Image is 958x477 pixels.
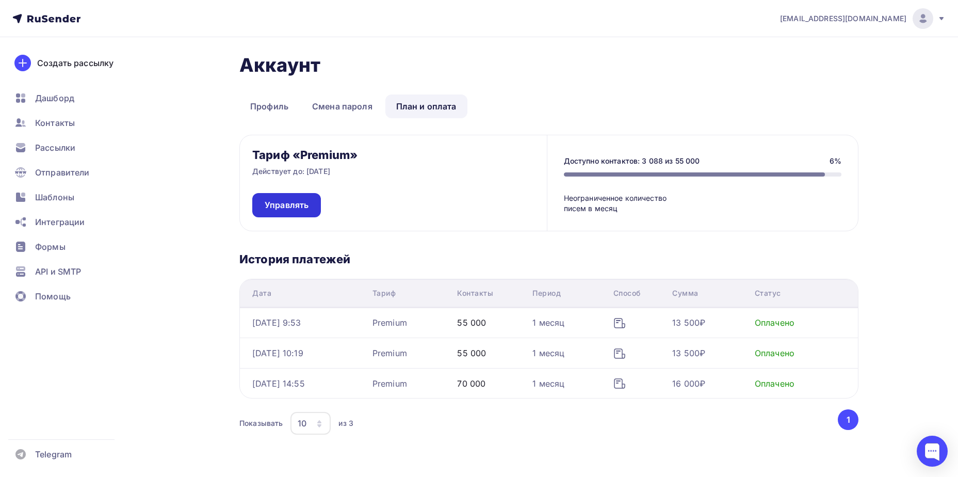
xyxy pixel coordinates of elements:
[35,92,74,104] span: Дашборд
[290,411,331,435] button: 10
[35,117,75,129] span: Контакты
[35,191,74,203] span: Шаблоны
[780,13,906,24] span: [EMAIL_ADDRESS][DOMAIN_NAME]
[35,216,85,228] span: Интеграции
[457,288,493,298] div: Контакты
[532,377,564,390] div: 1 месяц
[35,290,71,303] span: Помощь
[532,316,564,329] div: 1 месяц
[372,316,407,329] div: Premium
[239,418,283,428] div: Показывать
[298,417,306,430] div: 10
[672,288,699,298] div: Сумма
[338,418,353,428] div: из 3
[35,448,72,460] span: Telegram
[372,347,407,359] div: Premium
[755,316,794,329] div: Оплачено
[564,156,700,166] div: Доступно контактов: 3 088 из 55 000
[252,193,321,217] a: Управлять
[457,347,486,359] div: 55 000
[672,316,705,329] div: 13 500₽
[780,8,946,29] a: [EMAIL_ADDRESS][DOMAIN_NAME]
[8,162,131,183] a: Отправители
[301,94,383,118] a: Смена пароля
[830,156,841,166] div: 6%
[755,377,794,390] div: Оплачено
[239,54,858,76] h1: Аккаунт
[532,288,561,298] div: Период
[457,377,485,390] div: 70 000
[265,199,308,211] span: Управлять
[35,141,75,154] span: Рассылки
[8,187,131,208] a: Шаблоны
[613,288,641,298] div: Способ
[672,377,705,390] div: 16 000₽
[8,236,131,257] a: Формы
[8,88,131,108] a: Дашборд
[252,148,358,162] h3: Тариф «Premium»
[252,347,303,359] div: [DATE] 10:19
[35,241,66,253] span: Формы
[372,377,407,390] div: Premium
[836,409,859,430] ul: Pagination
[457,316,486,329] div: 55 000
[672,347,705,359] div: 13 500₽
[35,265,81,278] span: API и SMTP
[385,94,467,118] a: План и оплата
[564,193,675,214] div: Неограниченное количество писем в месяц
[239,252,858,266] h3: История платежей
[8,113,131,133] a: Контакты
[252,288,271,298] div: Дата
[755,347,794,359] div: Оплачено
[755,288,781,298] div: Статус
[532,347,564,359] div: 1 месяц
[252,316,301,329] div: [DATE] 9:53
[838,409,858,430] button: Go to page 1
[252,166,330,177] p: Действует до: [DATE]
[372,288,396,298] div: Тариф
[252,377,305,390] div: [DATE] 14:55
[35,166,90,179] span: Отправители
[8,137,131,158] a: Рассылки
[239,94,299,118] a: Профиль
[37,57,113,69] div: Создать рассылку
